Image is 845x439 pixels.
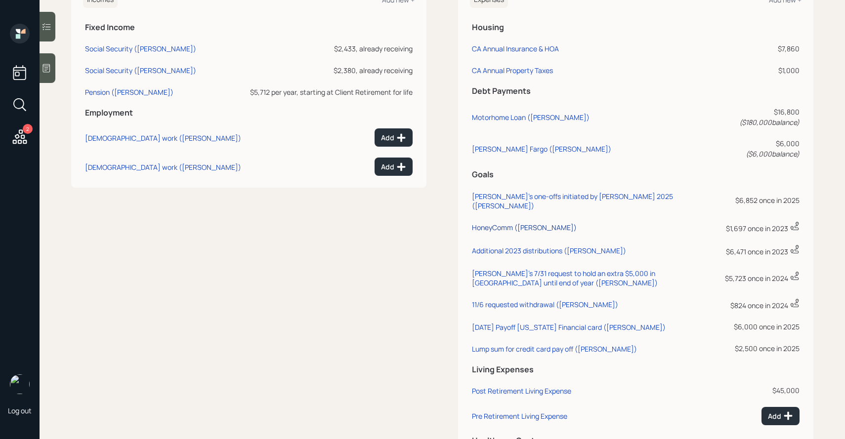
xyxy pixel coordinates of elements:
[472,365,800,374] h5: Living Expenses
[472,113,590,122] div: Motorhome Loan ([PERSON_NAME])
[723,321,800,332] div: $6,000 once in 2025
[768,411,793,421] div: Add
[723,138,800,159] div: $6,000
[472,44,559,53] div: CA Annual Insurance & HOA
[472,322,666,332] div: [DATE] Payoff [US_STATE] Financial card ([PERSON_NAME])
[248,43,413,54] div: $2,433, already receiving
[23,124,33,134] div: 2
[723,343,800,354] div: $2,500 once in 2025
[85,108,413,118] h5: Employment
[381,133,406,143] div: Add
[8,406,32,415] div: Log out
[472,192,719,210] div: [PERSON_NAME]'s one-offs initiated by [PERSON_NAME] 2025 ([PERSON_NAME])
[472,344,637,354] div: Lump sum for credit card pay off ([PERSON_NAME])
[472,411,567,421] div: Pre Retirement Living Expense
[472,386,571,396] div: Post Retirement Living Expense
[381,162,406,172] div: Add
[761,407,800,425] button: Add
[248,65,413,76] div: $2,380, already receiving
[375,158,413,176] button: Add
[85,162,241,172] div: [DEMOGRAPHIC_DATA] work ([PERSON_NAME])
[472,300,618,309] div: 11/6 requested withdrawal ([PERSON_NAME])
[85,133,241,143] div: [DEMOGRAPHIC_DATA] work ([PERSON_NAME])
[723,221,800,234] div: $1,697 once in 2023
[472,170,800,179] h5: Goals
[739,118,800,127] i: ( $180,000 balance)
[723,43,800,54] div: $7,860
[472,86,800,96] h5: Debt Payments
[85,23,413,32] h5: Fixed Income
[472,246,626,255] div: Additional 2023 distributions ([PERSON_NAME])
[472,144,611,154] div: [PERSON_NAME] Fargo ([PERSON_NAME])
[10,374,30,394] img: sami-boghos-headshot.png
[85,87,173,97] div: Pension ([PERSON_NAME])
[723,271,800,283] div: $5,723 once in 2024
[472,23,800,32] h5: Housing
[248,87,413,97] div: $5,712 per year, starting at Client Retirement for life
[472,269,719,287] div: [PERSON_NAME]'s 7/31 request to hold an extra $5,000 in [GEOGRAPHIC_DATA] until end of year ([PER...
[375,128,413,147] button: Add
[85,66,196,75] div: Social Security ([PERSON_NAME])
[472,223,577,232] div: HoneyComm ([PERSON_NAME])
[723,244,800,257] div: $6,471 once in 2023
[472,66,553,75] div: CA Annual Property Taxes
[723,195,800,205] div: $6,852 once in 2025
[85,44,196,53] div: Social Security ([PERSON_NAME])
[746,149,800,159] i: ( $6,000 balance)
[723,107,800,127] div: $16,800
[723,65,800,76] div: $1,000
[723,385,800,396] div: $45,000
[723,298,800,311] div: $824 once in 2024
